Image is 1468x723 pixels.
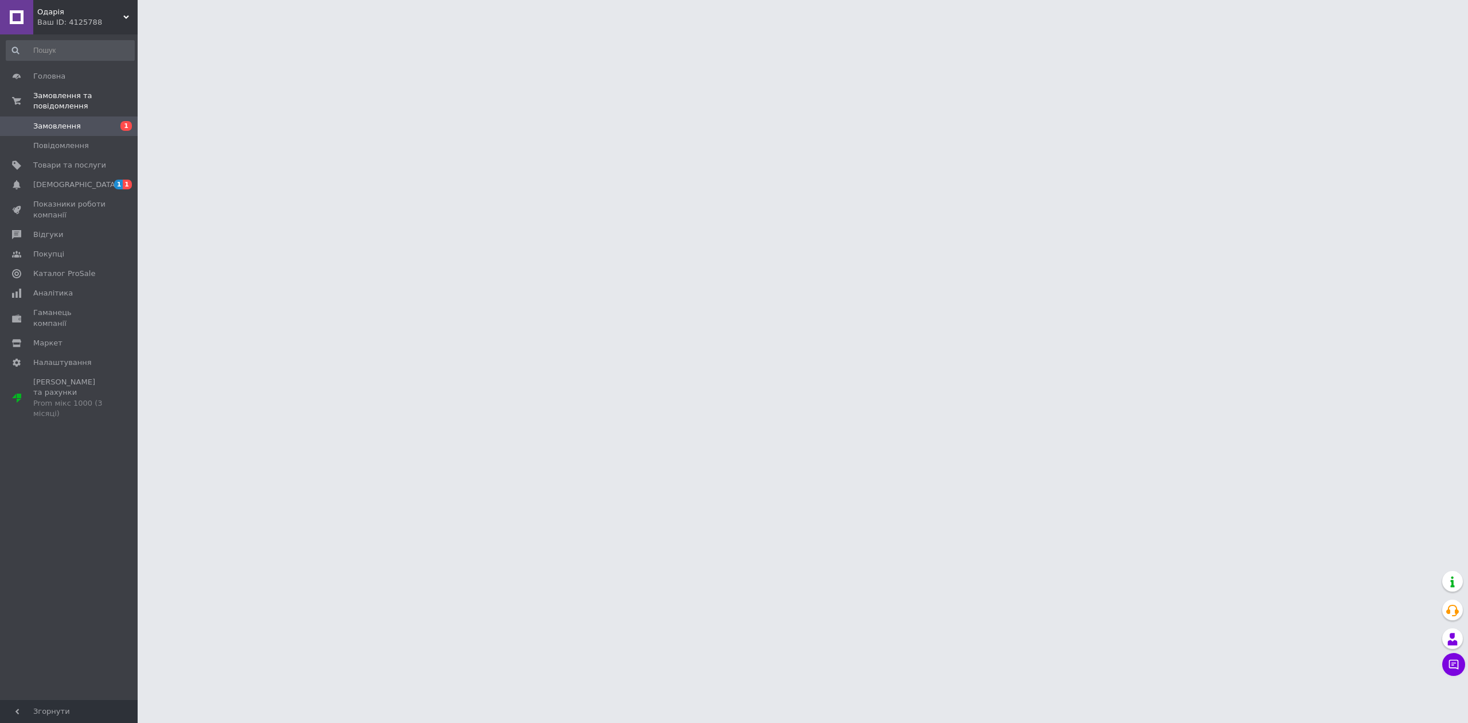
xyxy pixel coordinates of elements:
[33,269,95,279] span: Каталог ProSale
[33,230,63,240] span: Відгуки
[33,91,138,111] span: Замовлення та повідомлення
[33,308,106,328] span: Гаманець компанії
[1442,653,1465,676] button: Чат з покупцем
[33,160,106,170] span: Товари та послуги
[33,288,73,298] span: Аналітика
[33,121,81,131] span: Замовлення
[123,180,132,189] span: 1
[33,357,92,368] span: Налаштування
[37,17,138,28] div: Ваш ID: 4125788
[33,377,106,419] span: [PERSON_NAME] та рахунки
[37,7,123,17] span: Одарія
[33,141,89,151] span: Повідомлення
[114,180,123,189] span: 1
[33,71,65,81] span: Головна
[6,40,135,61] input: Пошук
[33,338,63,348] span: Маркет
[33,398,106,419] div: Prom мікс 1000 (3 місяці)
[120,121,132,131] span: 1
[33,180,118,190] span: [DEMOGRAPHIC_DATA]
[33,199,106,220] span: Показники роботи компанії
[33,249,64,259] span: Покупці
